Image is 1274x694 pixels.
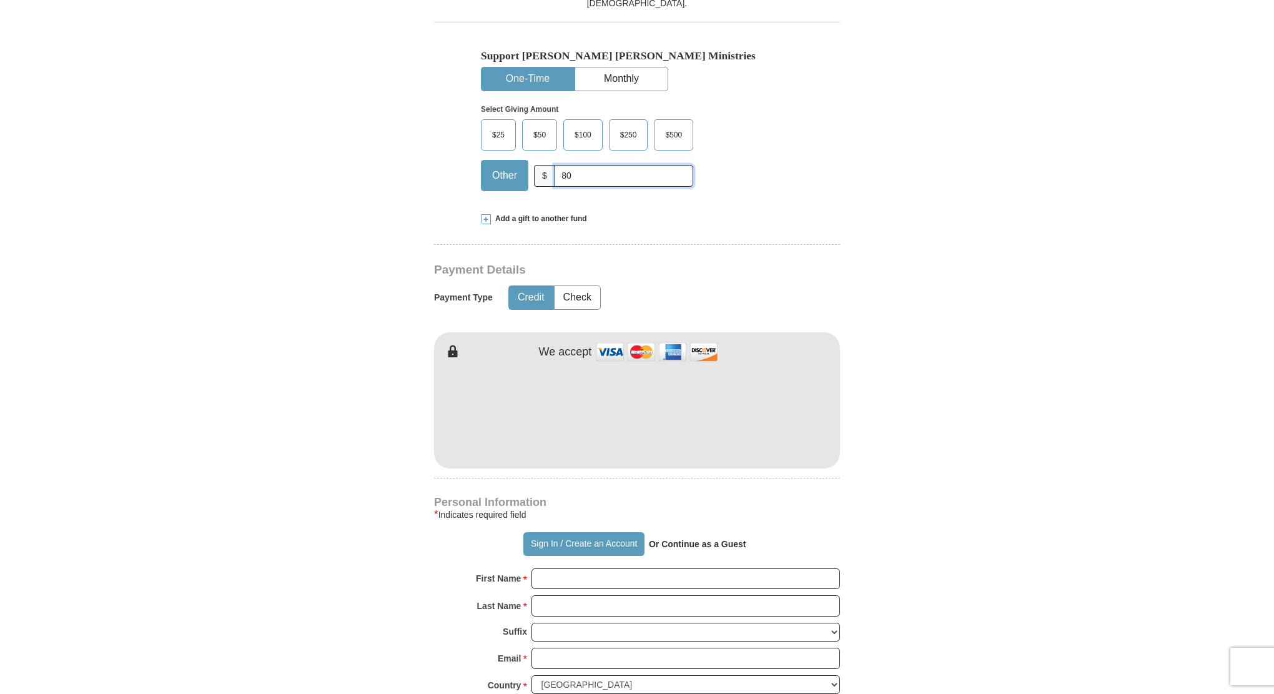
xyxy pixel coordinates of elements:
[568,126,598,144] span: $100
[575,67,668,91] button: Monthly
[434,263,753,277] h3: Payment Details
[476,570,521,587] strong: First Name
[486,166,523,185] span: Other
[488,677,521,694] strong: Country
[477,597,521,615] strong: Last Name
[509,286,553,309] button: Credit
[527,126,552,144] span: $50
[595,339,719,365] img: credit cards accepted
[434,507,840,522] div: Indicates required field
[539,345,592,359] h4: We accept
[481,49,793,62] h5: Support [PERSON_NAME] [PERSON_NAME] Ministries
[649,539,746,549] strong: Or Continue as a Guest
[614,126,643,144] span: $250
[555,286,600,309] button: Check
[534,165,555,187] span: $
[434,292,493,303] h5: Payment Type
[498,650,521,667] strong: Email
[555,165,693,187] input: Other Amount
[523,532,644,556] button: Sign In / Create an Account
[481,105,558,114] strong: Select Giving Amount
[481,67,574,91] button: One-Time
[659,126,688,144] span: $500
[503,623,527,640] strong: Suffix
[434,497,840,507] h4: Personal Information
[491,214,587,224] span: Add a gift to another fund
[486,126,511,144] span: $25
